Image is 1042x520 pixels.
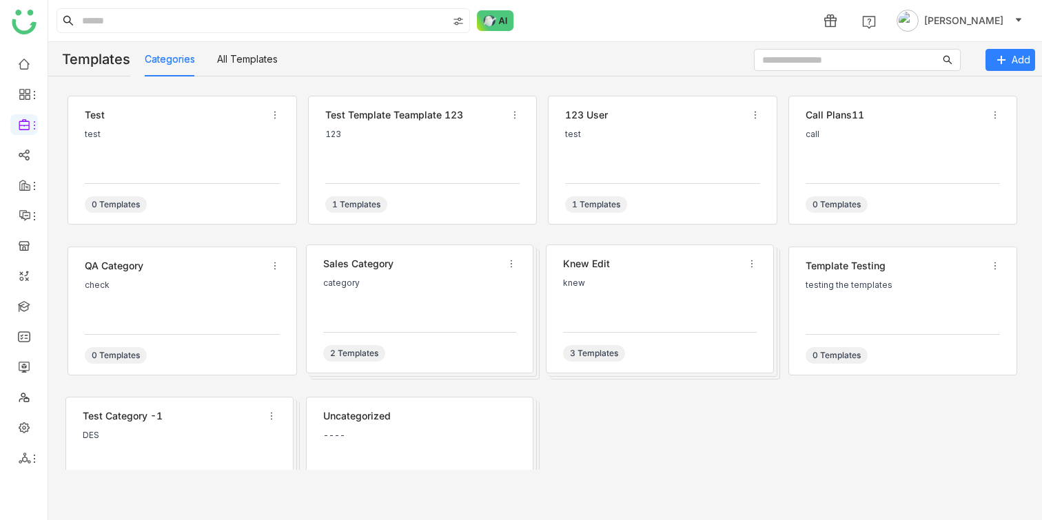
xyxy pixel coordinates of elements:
[894,10,1025,32] button: [PERSON_NAME]
[862,15,876,29] img: help.svg
[48,42,130,76] div: Templates
[325,196,387,213] div: 1 Templates
[83,430,276,440] div: DES
[806,258,984,273] div: template testing
[217,52,278,67] button: All Templates
[323,278,517,288] div: category
[323,430,517,440] div: ----
[85,196,147,213] div: 0 Templates
[323,256,500,271] div: sales category
[565,107,744,123] div: 123 user
[565,196,627,213] div: 1 Templates
[323,408,517,424] div: Uncategorized
[897,10,919,32] img: avatar
[85,258,263,273] div: QA category
[924,13,1003,28] span: [PERSON_NAME]
[85,129,280,139] div: test
[85,107,263,123] div: test
[477,10,514,31] img: ask-buddy-normal.svg
[563,278,757,288] div: knew
[325,107,504,123] div: test template teamplate 123
[985,49,1035,71] button: Add
[806,196,868,213] div: 0 Templates
[85,347,147,364] div: 0 Templates
[145,52,195,67] button: Categories
[563,256,740,271] div: knew edit
[565,129,760,139] div: test
[83,408,260,424] div: Test Category -1
[323,345,385,362] div: 2 Templates
[806,347,868,364] div: 0 Templates
[806,280,1001,290] div: testing the templates
[806,129,1001,139] div: call
[85,280,280,290] div: check
[563,345,625,362] div: 3 Templates
[806,107,984,123] div: call plans11
[12,10,37,34] img: logo
[453,16,464,27] img: search-type.svg
[325,129,520,139] div: 123
[1012,52,1030,67] span: Add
